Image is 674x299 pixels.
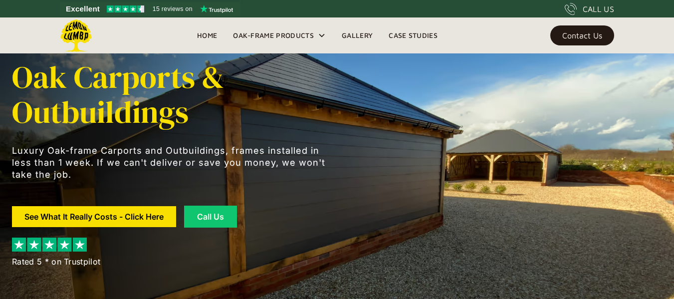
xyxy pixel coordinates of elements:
h1: Oak Carports & Outbuildings [12,60,331,130]
a: See What It Really Costs - Click Here [12,206,176,227]
div: Contact Us [562,32,602,39]
a: Case Studies [381,28,446,43]
img: Trustpilot logo [200,5,233,13]
span: Excellent [66,3,100,15]
div: Oak-Frame Products [233,29,314,41]
a: Call Us [184,206,237,228]
img: Trustpilot 4.5 stars [107,5,144,12]
a: Contact Us [550,25,614,45]
div: Oak-Frame Products [225,17,334,53]
a: See Lemon Lumba reviews on Trustpilot [60,2,240,16]
div: Rated 5 * on Trustpilot [12,256,100,268]
a: Home [189,28,225,43]
span: 15 reviews on [153,3,193,15]
a: CALL US [565,3,614,15]
div: CALL US [583,3,614,15]
a: Gallery [334,28,381,43]
div: Call Us [197,213,225,221]
p: Luxury Oak-frame Carports and Outbuildings, frames installed in less than 1 week. If we can't del... [12,145,331,181]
